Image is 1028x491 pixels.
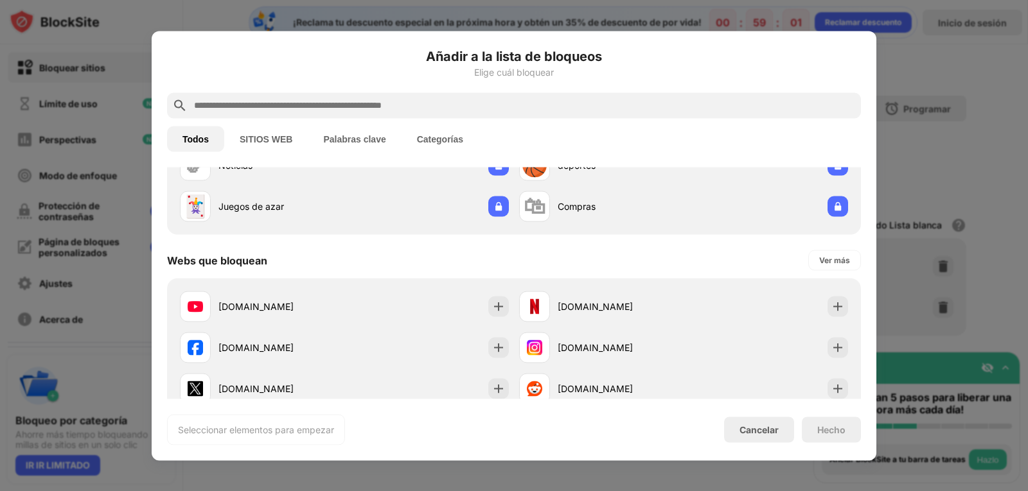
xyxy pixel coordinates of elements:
button: Todos [167,126,224,151]
img: favicons [527,340,542,355]
font: 🗞 [184,151,206,178]
font: Ver más [819,255,850,264]
button: Categorías [402,126,479,151]
font: Categorías [417,134,463,144]
font: [DOMAIN_NAME] [558,383,633,394]
font: [DOMAIN_NAME] [218,342,294,353]
font: 🛍 [524,193,545,219]
font: Cancelar [740,424,779,435]
font: Compras [558,201,596,212]
img: favicons [188,381,203,396]
button: Palabras clave [308,126,401,151]
font: Palabras clave [323,134,385,144]
font: [DOMAIN_NAME] [558,301,633,312]
font: Todos [182,134,209,144]
button: SITIOS WEB [224,126,308,151]
img: search.svg [172,98,188,113]
font: 🏀 [521,151,548,178]
font: deportes [558,160,596,171]
font: Webs que bloquean [167,254,267,266]
font: [DOMAIN_NAME] [558,342,633,353]
font: Seleccionar elementos para empezar [178,424,334,435]
img: favicons [188,340,203,355]
font: Hecho [817,424,846,435]
font: SITIOS WEB [240,134,292,144]
font: [DOMAIN_NAME] [218,383,294,394]
img: favicons [527,298,542,314]
img: favicons [527,381,542,396]
img: favicons [188,298,203,314]
font: [DOMAIN_NAME] [218,301,294,312]
font: Noticias [218,160,253,171]
font: Elige cuál bloquear [474,66,554,77]
font: Añadir a la lista de bloqueos [426,48,602,64]
font: 🃏 [182,193,209,219]
font: Juegos de azar [218,201,284,212]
